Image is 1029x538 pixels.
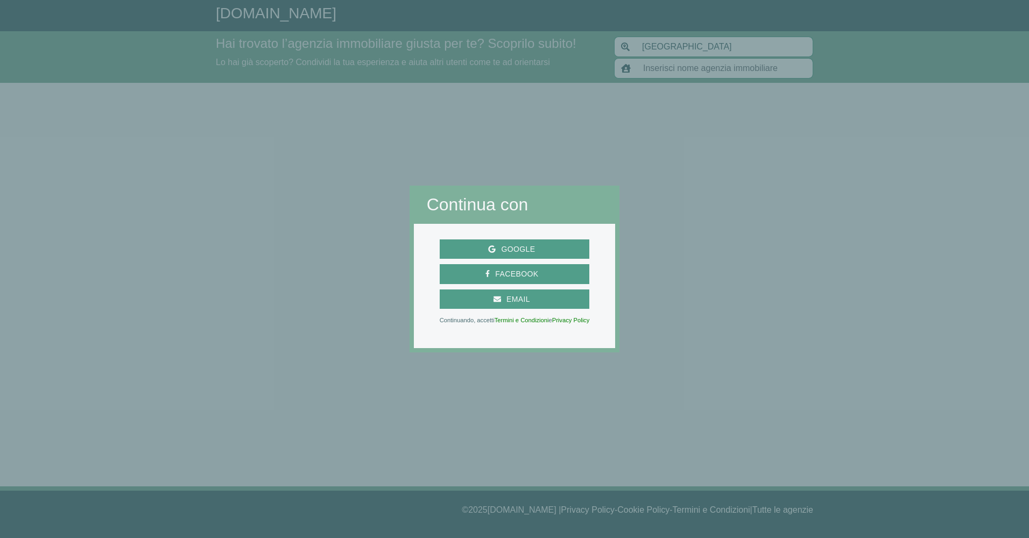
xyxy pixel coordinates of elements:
[427,194,603,215] h2: Continua con
[440,264,590,284] button: Facebook
[496,243,540,256] span: Google
[440,289,590,309] button: Email
[501,293,535,306] span: Email
[552,317,590,323] a: Privacy Policy
[440,317,590,323] p: Continuando, accetti e
[495,317,549,323] a: Termini e Condizioni
[490,267,544,281] span: Facebook
[440,239,590,259] button: Google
